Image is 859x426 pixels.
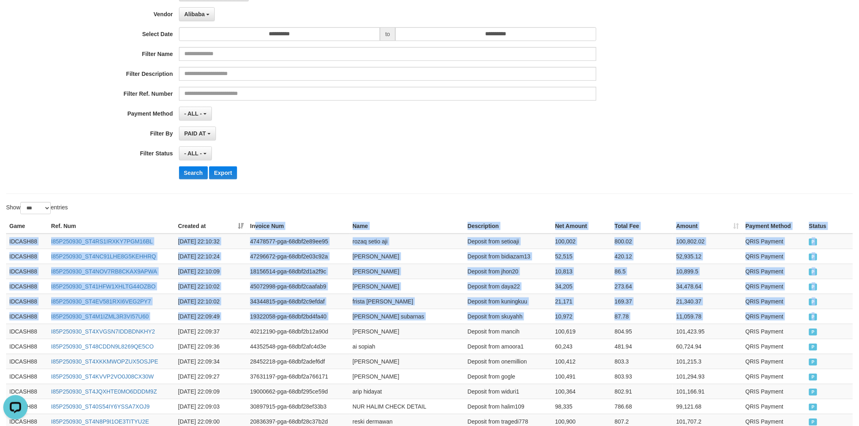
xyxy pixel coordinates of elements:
[184,150,202,157] span: - ALL -
[611,369,673,384] td: 803.93
[673,369,742,384] td: 101,294.93
[51,373,154,380] a: I85P250930_ST4KVVP2VO0J08CX30W
[175,249,247,264] td: [DATE] 22:10:24
[247,279,349,294] td: 45072998-pga-68dbf2caafab9
[51,313,149,320] a: I85P250930_ST4M1IZML3R3VI57U60
[175,264,247,279] td: [DATE] 22:10:09
[464,279,552,294] td: Deposit from daya22
[611,354,673,369] td: 803.3
[611,324,673,339] td: 804.95
[552,264,612,279] td: 10,813
[464,294,552,309] td: Deposit from kuningkuu
[184,11,205,17] span: Alibaba
[350,249,464,264] td: [PERSON_NAME]
[552,399,612,414] td: 98,335
[247,249,349,264] td: 47296672-pga-68dbf2e03c92a
[806,219,853,234] th: Status
[809,359,817,366] span: PAID
[175,234,247,249] td: [DATE] 22:10:32
[350,234,464,249] td: rozaq setio aji
[51,268,157,275] a: I85P250930_ST4NOV7RB8CKAX9APWA
[175,294,247,309] td: [DATE] 22:10:02
[673,294,742,309] td: 21,340.37
[247,324,349,339] td: 40212190-pga-68dbf2b12a90d
[611,294,673,309] td: 169.37
[51,328,155,335] a: I85P250930_ST4XVGSN7IDDBDNKHY2
[6,249,48,264] td: IDCASH88
[350,339,464,354] td: ai sopiah
[350,384,464,399] td: arip hidayat
[247,399,349,414] td: 30897915-pga-68dbf28ef33b3
[464,369,552,384] td: Deposit from gogle
[350,354,464,369] td: [PERSON_NAME]
[175,279,247,294] td: [DATE] 22:10:02
[809,344,817,351] span: PAID
[464,234,552,249] td: Deposit from setioaji
[742,324,806,339] td: QRIS Payment
[247,354,349,369] td: 28452218-pga-68dbf2adef6df
[809,284,817,290] span: PAID
[464,219,552,234] th: Description
[51,388,157,395] a: I85P250930_ST4JQXHTE0MO6DDDM9Z
[611,234,673,249] td: 800.02
[611,384,673,399] td: 802.91
[464,399,552,414] td: Deposit from halim109
[611,219,673,234] th: Total Fee
[48,219,175,234] th: Ref. Num
[742,234,806,249] td: QRIS Payment
[380,27,395,41] span: to
[552,324,612,339] td: 100,619
[464,324,552,339] td: Deposit from mancih
[175,354,247,369] td: [DATE] 22:09:34
[6,202,68,214] label: Show entries
[809,419,817,426] span: PAID
[464,354,552,369] td: Deposit from onemillion
[179,127,216,140] button: PAID AT
[3,3,28,28] button: Open LiveChat chat widget
[6,294,48,309] td: IDCASH88
[6,369,48,384] td: IDCASH88
[51,253,156,260] a: I85P250930_ST4NC91LHE8G5KEHHRQ
[6,324,48,339] td: IDCASH88
[673,324,742,339] td: 101,423.95
[51,298,151,305] a: I85P250930_ST4EV581RXI6VEG2PY7
[742,249,806,264] td: QRIS Payment
[809,374,817,381] span: PAID
[611,279,673,294] td: 273.64
[673,249,742,264] td: 52,935.12
[209,166,237,179] button: Export
[673,234,742,249] td: 100,802.02
[742,219,806,234] th: Payment Method
[809,299,817,306] span: PAID
[179,107,212,120] button: - ALL -
[175,339,247,354] td: [DATE] 22:09:36
[247,234,349,249] td: 47478577-pga-68dbf2e89ee95
[350,219,464,234] th: Name
[350,369,464,384] td: [PERSON_NAME]
[247,369,349,384] td: 37631197-pga-68dbf2a766171
[247,339,349,354] td: 44352548-pga-68dbf2afc4d3e
[350,399,464,414] td: NUR HALIM CHECK DETAIL
[464,264,552,279] td: Deposit from jhon20
[742,264,806,279] td: QRIS Payment
[809,329,817,336] span: PAID
[552,219,612,234] th: Net Amount
[611,399,673,414] td: 786.68
[464,339,552,354] td: Deposit from amoora1
[179,166,208,179] button: Search
[247,294,349,309] td: 34344815-pga-68dbf2c9efdaf
[673,279,742,294] td: 34,478.64
[175,369,247,384] td: [DATE] 22:09:27
[742,309,806,324] td: QRIS Payment
[6,219,48,234] th: Game
[742,354,806,369] td: QRIS Payment
[51,283,155,290] a: I85P250930_ST41HFW1XHLTG44OZBO
[6,384,48,399] td: IDCASH88
[184,110,202,117] span: - ALL -
[350,309,464,324] td: [PERSON_NAME] subarnas
[742,384,806,399] td: QRIS Payment
[742,399,806,414] td: QRIS Payment
[673,339,742,354] td: 60,724.94
[809,389,817,396] span: PAID
[179,146,212,160] button: - ALL -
